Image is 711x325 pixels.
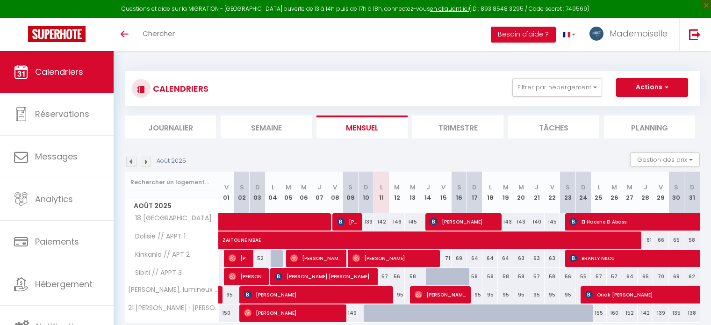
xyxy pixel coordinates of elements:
[545,268,560,285] div: 58
[482,250,498,267] div: 64
[467,250,482,267] div: 64
[327,172,343,213] th: 08
[513,286,529,303] div: 95
[35,278,93,290] span: Hébergement
[607,172,622,213] th: 26
[389,172,405,213] th: 12
[689,29,701,40] img: logout
[405,172,420,213] th: 13
[441,183,445,192] abbr: V
[498,268,513,285] div: 58
[467,172,482,213] th: 17
[535,183,539,192] abbr: J
[489,183,492,192] abbr: L
[503,183,509,192] abbr: M
[255,183,260,192] abbr: D
[610,28,668,39] span: Mademoiselle
[35,151,78,162] span: Messages
[127,304,220,311] span: 21 [PERSON_NAME] · [PERSON_NAME] Garros & Auteuil : Appartement cosy !
[389,268,405,285] div: 56
[513,268,529,285] div: 58
[352,249,435,267] span: [PERSON_NAME]
[358,172,373,213] th: 10
[348,183,352,192] abbr: S
[690,183,695,192] abbr: D
[560,172,575,213] th: 23
[426,183,430,192] abbr: J
[684,172,700,213] th: 31
[644,183,647,192] abbr: J
[229,249,249,267] span: [PERSON_NAME]
[607,304,622,322] div: 160
[566,183,570,192] abbr: S
[472,183,477,192] abbr: D
[491,27,556,43] button: Besoin d'aide ?
[638,268,653,285] div: 65
[240,183,244,192] abbr: S
[668,304,684,322] div: 135
[674,183,678,192] abbr: S
[529,268,545,285] div: 57
[591,172,606,213] th: 25
[622,268,638,285] div: 64
[374,172,389,213] th: 11
[127,268,184,278] span: Sibiti // APPT 3
[581,183,586,192] abbr: D
[244,304,342,322] span: [PERSON_NAME]
[219,286,234,303] div: 95
[410,183,416,192] abbr: M
[127,231,188,242] span: Dolisie // APPT 1
[394,183,400,192] abbr: M
[627,183,632,192] abbr: M
[151,78,208,99] h3: CALENDRIERS
[130,174,213,191] input: Rechercher un logement...
[35,66,83,78] span: Calendriers
[389,213,405,231] div: 146
[482,172,498,213] th: 18
[28,26,86,42] img: Super Booking
[467,268,482,285] div: 58
[127,250,192,260] span: Kinkanla // APT 2
[508,116,599,138] li: Tâches
[35,108,89,120] span: Réservations
[125,116,216,138] li: Journalier
[498,213,513,231] div: 143
[415,286,466,303] span: [PERSON_NAME]
[529,286,545,303] div: 95
[653,304,668,322] div: 139
[244,286,388,303] span: [PERSON_NAME]
[653,172,668,213] th: 29
[518,183,524,192] abbr: M
[545,286,560,303] div: 95
[668,172,684,213] th: 30
[136,18,182,51] a: Chercher
[436,250,451,267] div: 71
[513,250,529,267] div: 63
[374,268,389,285] div: 57
[582,18,679,51] a: ... Mademoiselle
[513,213,529,231] div: 143
[482,268,498,285] div: 58
[638,304,653,322] div: 142
[457,183,461,192] abbr: S
[405,268,420,285] div: 58
[35,236,79,247] span: Paiements
[591,304,606,322] div: 155
[296,172,312,213] th: 06
[589,27,603,41] img: ...
[301,183,307,192] abbr: M
[337,213,358,231] span: [PERSON_NAME]
[545,250,560,267] div: 63
[221,116,312,138] li: Semaine
[312,172,327,213] th: 07
[653,268,668,285] div: 70
[265,172,280,213] th: 04
[280,172,296,213] th: 05
[659,183,663,192] abbr: V
[498,172,513,213] th: 19
[275,267,373,285] span: [PERSON_NAME] [PERSON_NAME]
[560,268,575,285] div: 56
[250,172,265,213] th: 03
[512,78,602,97] button: Filtrer par hébergement
[529,213,545,231] div: 140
